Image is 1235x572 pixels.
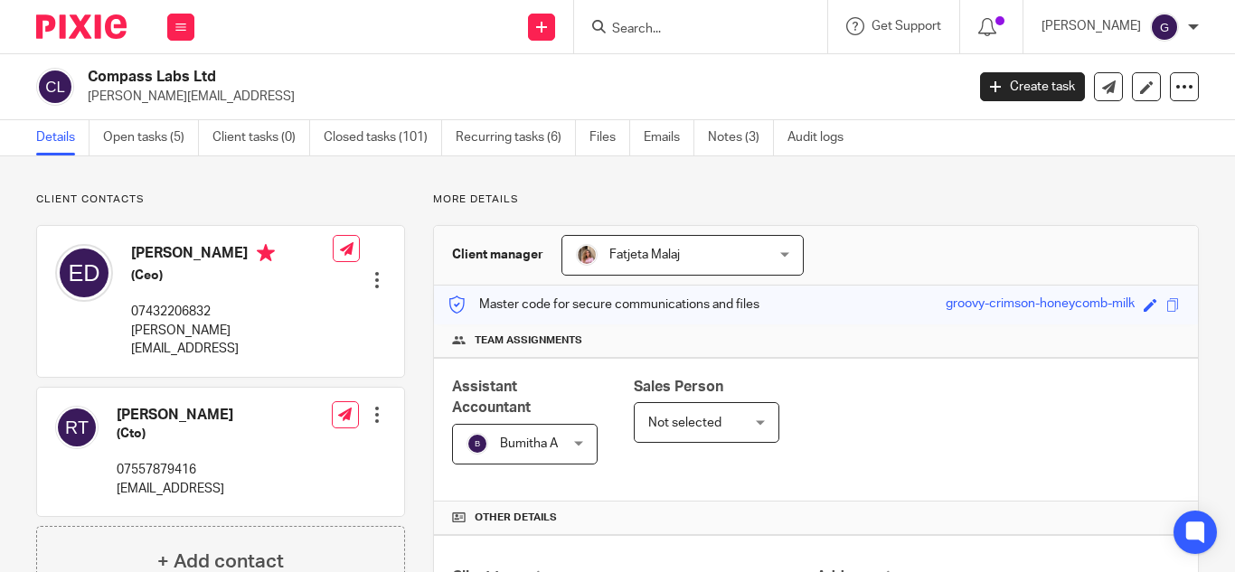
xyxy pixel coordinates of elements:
a: Audit logs [787,120,857,155]
span: Bumitha A [500,437,558,450]
span: Not selected [648,417,721,429]
a: Client tasks (0) [212,120,310,155]
a: Open tasks (5) [103,120,199,155]
a: Notes (3) [708,120,774,155]
p: [PERSON_NAME][EMAIL_ADDRESS] [131,322,333,359]
p: [PERSON_NAME] [1042,17,1141,35]
a: Details [36,120,90,155]
h5: (Ceo) [131,267,333,285]
h2: Compass Labs Ltd [88,68,780,87]
a: Create task [980,72,1085,101]
h4: [PERSON_NAME] [117,406,233,425]
p: 07432206832 [131,303,333,321]
p: Client contacts [36,192,405,207]
span: Team assignments [475,333,582,348]
span: Get Support [872,20,941,33]
p: [PERSON_NAME][EMAIL_ADDRESS] [88,88,953,106]
span: Other details [475,511,557,525]
p: [EMAIL_ADDRESS] [117,480,233,498]
a: Files [589,120,630,155]
img: svg%3E [55,244,113,302]
div: groovy-crimson-honeycomb-milk [946,295,1135,315]
img: svg%3E [55,406,99,449]
a: Closed tasks (101) [324,120,442,155]
span: Fatjeta Malaj [609,248,680,261]
a: Emails [644,120,694,155]
h4: [PERSON_NAME] [131,244,333,267]
img: svg%3E [36,68,74,106]
h3: Client manager [452,246,543,264]
img: svg%3E [1150,13,1179,42]
img: MicrosoftTeams-image%20(5).png [576,244,598,266]
span: Sales Person [634,380,723,394]
img: svg%3E [467,433,488,455]
a: Recurring tasks (6) [456,120,576,155]
i: Primary [257,244,275,262]
p: More details [433,192,1199,207]
h5: (Cto) [117,425,233,443]
p: Master code for secure communications and files [448,295,759,314]
img: Pixie [36,14,127,39]
input: Search [610,22,773,38]
p: 07557879416 [117,461,233,479]
span: Assistant Accountant [452,380,531,415]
